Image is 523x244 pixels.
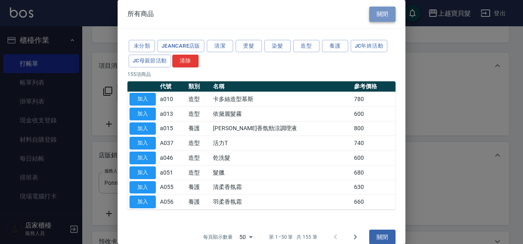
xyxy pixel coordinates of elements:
[186,195,211,209] td: 養護
[186,165,211,180] td: 造型
[158,81,186,92] th: 代號
[127,10,154,18] span: 所有商品
[269,233,317,241] p: 第 1–50 筆 共 155 筆
[172,55,199,67] button: 清除
[351,40,387,53] button: JC年終活動
[158,121,186,136] td: a015
[158,151,186,166] td: a046
[186,151,211,166] td: 造型
[352,151,396,166] td: 600
[211,180,352,195] td: 清柔香氛霜
[264,40,291,53] button: 染髮
[352,180,396,195] td: 630
[186,180,211,195] td: 養護
[211,136,352,151] td: 活力T
[211,92,352,107] td: 卡多絲造型慕斯
[130,181,156,194] button: 加入
[186,81,211,92] th: 類別
[130,137,156,150] button: 加入
[203,233,233,241] p: 每頁顯示數量
[130,166,156,179] button: 加入
[211,121,352,136] td: [PERSON_NAME]香氛勁涼調理液
[158,195,186,209] td: A056
[211,165,352,180] td: 髮臘
[352,81,396,92] th: 參考價格
[352,92,396,107] td: 780
[186,121,211,136] td: 養護
[158,165,186,180] td: a051
[369,7,396,22] button: 關閉
[211,195,352,209] td: 羽柔香氛霜
[158,136,186,151] td: A037
[352,121,396,136] td: 800
[130,108,156,120] button: 加入
[158,106,186,121] td: a013
[236,40,262,53] button: 燙髮
[129,40,155,53] button: 未分類
[129,55,171,67] button: JC母親節活動
[211,106,352,121] td: 依黛麗髮霧
[352,106,396,121] td: 600
[352,195,396,209] td: 660
[127,71,396,78] p: 155 項商品
[322,40,348,53] button: 養護
[352,165,396,180] td: 680
[130,196,156,208] button: 加入
[352,136,396,151] td: 740
[157,40,204,53] button: JeanCare店販
[293,40,319,53] button: 造型
[211,151,352,166] td: 乾洗髮
[186,136,211,151] td: 造型
[158,180,186,195] td: A055
[211,81,352,92] th: 名稱
[186,92,211,107] td: 造型
[130,152,156,164] button: 加入
[207,40,233,53] button: 清潔
[186,106,211,121] td: 造型
[130,122,156,135] button: 加入
[158,92,186,107] td: a010
[130,93,156,106] button: 加入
